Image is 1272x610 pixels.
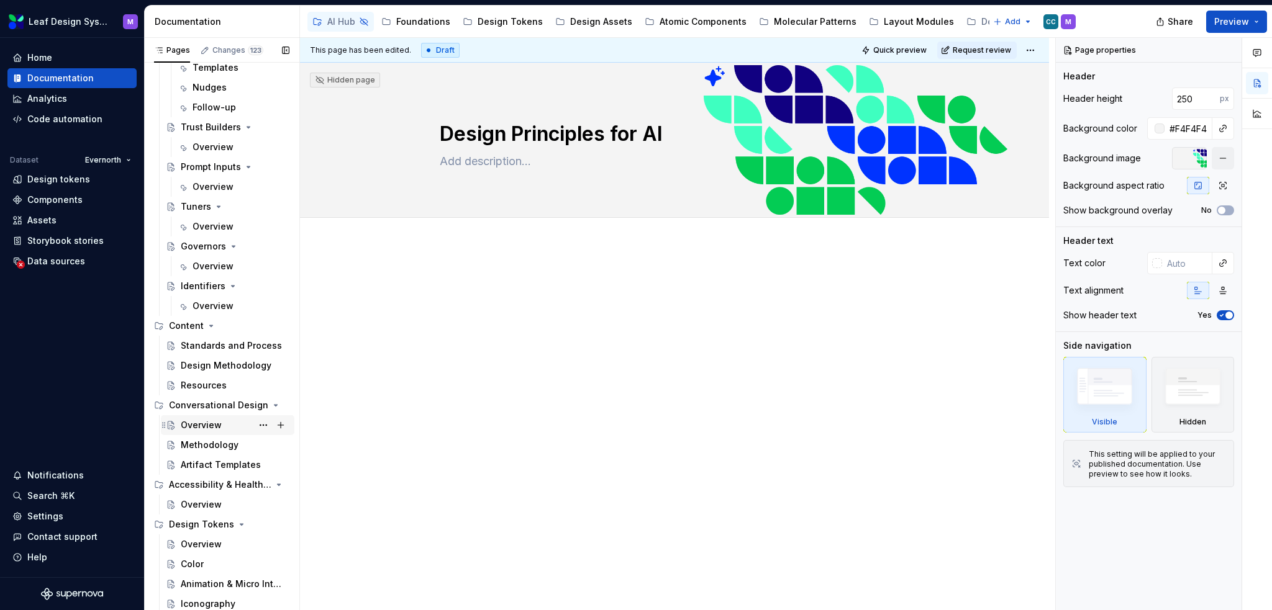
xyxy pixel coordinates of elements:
[181,359,271,372] div: Design Methodology
[7,190,137,210] a: Components
[7,231,137,251] a: Storybook stories
[193,181,234,193] div: Overview
[173,256,294,276] a: Overview
[7,465,137,485] button: Notifications
[1063,339,1132,352] div: Side navigation
[173,217,294,236] a: Overview
[161,415,294,435] a: Overview
[754,12,861,32] a: Molecular Patterns
[7,68,137,88] a: Documentation
[161,336,294,356] a: Standards and Process
[327,16,355,28] div: AI Hub
[478,16,543,28] div: Design Tokens
[7,210,137,230] a: Assets
[173,97,294,117] a: Follow-up
[27,194,83,206] div: Components
[1206,11,1267,33] button: Preview
[193,101,236,114] div: Follow-up
[1063,309,1137,321] div: Show header text
[181,598,235,610] div: Iconography
[181,558,204,570] div: Color
[173,58,294,78] a: Templates
[27,92,67,105] div: Analytics
[181,280,225,292] div: Identifiers
[421,43,460,58] div: Draft
[1220,94,1229,104] p: px
[161,276,294,296] a: Identifiers
[161,157,294,177] a: Prompt Inputs
[981,16,1057,28] div: Design Packages
[161,197,294,217] a: Tuners
[181,498,222,511] div: Overview
[79,151,137,169] button: Evernorth
[1165,117,1212,140] input: Auto
[161,455,294,475] a: Artifact Templates
[27,510,63,523] div: Settings
[1063,70,1095,83] div: Header
[774,16,856,28] div: Molecular Patterns
[181,459,261,471] div: Artifact Templates
[1046,17,1056,27] div: CC
[9,14,24,29] img: 6e787e26-f4c0-4230-8924-624fe4a2d214.png
[193,300,234,312] div: Overview
[27,72,94,84] div: Documentation
[181,538,222,550] div: Overview
[310,45,411,55] span: This page has been edited.
[161,356,294,375] a: Design Methodology
[27,52,52,64] div: Home
[437,119,907,149] textarea: Design Principles for AI
[858,42,932,59] button: Quick preview
[169,399,268,411] div: Conversational Design
[7,547,137,567] button: Help
[1063,122,1137,135] div: Background color
[315,75,375,85] div: Hidden page
[173,177,294,197] a: Overview
[161,435,294,455] a: Methodology
[1089,449,1226,479] div: This setting will be applied to your published documentation. Use preview to see how it looks.
[953,45,1011,55] span: Request review
[7,48,137,68] a: Home
[7,527,137,547] button: Contact support
[149,316,294,336] div: Content
[173,137,294,157] a: Overview
[169,518,234,531] div: Design Tokens
[193,61,238,74] div: Templates
[2,8,142,35] button: Leaf Design SystemM
[1152,357,1235,433] div: Hidden
[149,514,294,534] div: Design Tokens
[1201,205,1212,215] label: No
[1063,179,1165,192] div: Background aspect ratio
[212,45,263,55] div: Changes
[1005,17,1020,27] span: Add
[181,339,282,352] div: Standards and Process
[884,16,954,28] div: Layout Modules
[1162,252,1212,274] input: Auto
[155,16,294,28] div: Documentation
[307,12,374,32] a: AI Hub
[640,12,752,32] a: Atomic Components
[27,214,57,227] div: Assets
[161,495,294,514] a: Overview
[181,200,211,213] div: Tuners
[181,439,238,451] div: Methodology
[85,155,121,165] span: Evernorth
[181,578,283,590] div: Animation & Micro Interactions
[570,16,632,28] div: Design Assets
[1172,87,1220,110] input: Auto
[1063,235,1114,247] div: Header text
[173,296,294,316] a: Overview
[1197,310,1212,320] label: Yes
[27,490,75,502] div: Search ⌘K
[161,574,294,594] a: Animation & Micro Interactions
[989,13,1036,30] button: Add
[1214,16,1249,28] span: Preview
[173,78,294,97] a: Nudges
[161,117,294,137] a: Trust Builders
[27,255,85,267] div: Data sources
[458,12,548,32] a: Design Tokens
[193,260,234,272] div: Overview
[41,588,103,600] svg: Supernova Logo
[1063,92,1122,105] div: Header height
[10,155,39,165] div: Dataset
